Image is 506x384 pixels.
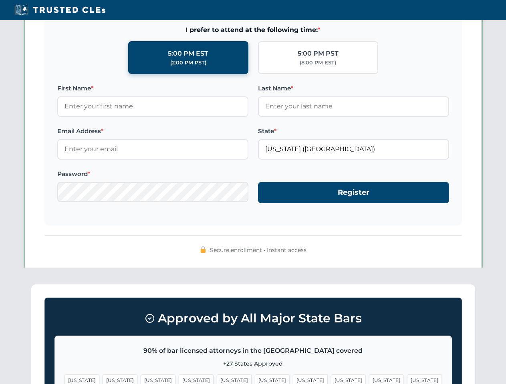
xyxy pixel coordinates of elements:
[258,84,449,93] label: Last Name
[57,169,248,179] label: Password
[258,182,449,203] button: Register
[210,246,306,254] span: Secure enrollment • Instant access
[65,359,442,368] p: +27 States Approved
[57,25,449,35] span: I prefer to attend at the following time:
[200,246,206,253] img: 🔒
[57,84,248,93] label: First Name
[57,96,248,116] input: Enter your first name
[65,346,442,356] p: 90% of bar licensed attorneys in the [GEOGRAPHIC_DATA] covered
[168,48,208,59] div: 5:00 PM EST
[258,126,449,136] label: State
[12,4,108,16] img: Trusted CLEs
[298,48,339,59] div: 5:00 PM PST
[258,96,449,116] input: Enter your last name
[170,59,206,67] div: (2:00 PM PST)
[54,308,452,329] h3: Approved by All Major State Bars
[258,139,449,159] input: Florida (FL)
[57,126,248,136] label: Email Address
[300,59,336,67] div: (8:00 PM EST)
[57,139,248,159] input: Enter your email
